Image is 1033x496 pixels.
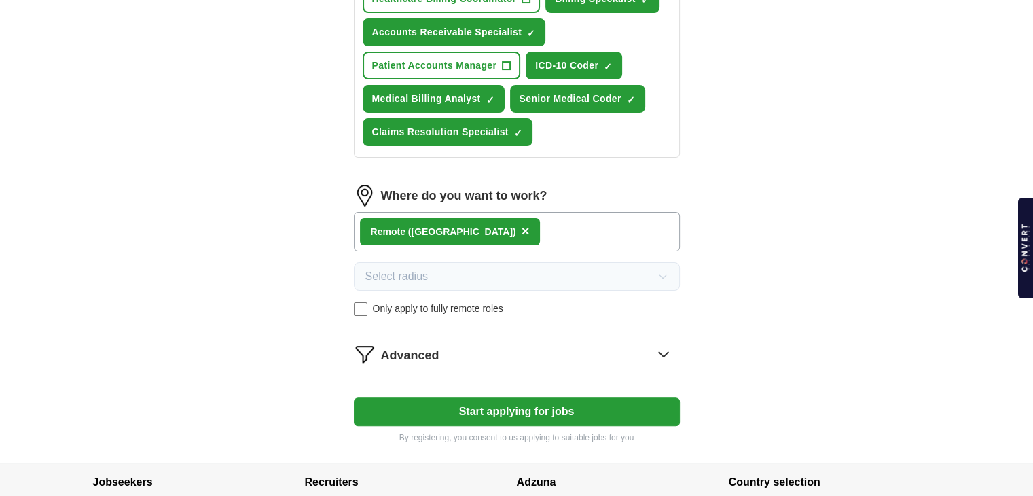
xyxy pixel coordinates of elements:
span: Select radius [365,268,429,285]
span: Senior Medical Coder [520,92,621,106]
img: B2fZQJag41XWAAAAAElFTkSuQmCC [1021,224,1030,271]
span: Claims Resolution Specialist [372,125,509,139]
input: Only apply to fully remote roles [354,302,367,316]
button: Senior Medical Coder✓ [510,85,645,113]
button: Accounts Receivable Specialist✓ [363,18,546,46]
button: Claims Resolution Specialist✓ [363,118,532,146]
button: × [522,222,530,242]
span: Patient Accounts Manager [372,58,497,73]
span: Only apply to fully remote roles [373,302,503,316]
span: ✓ [514,128,522,139]
span: Medical Billing Analyst [372,92,481,106]
span: ✓ [627,94,635,105]
span: Advanced [381,347,439,365]
button: Medical Billing Analyst✓ [363,85,505,113]
span: ICD-10 Coder [535,58,598,73]
span: ✓ [527,28,535,39]
img: location.png [354,185,376,207]
span: ✓ [604,61,612,72]
button: Start applying for jobs [354,397,680,426]
span: × [522,224,530,238]
button: ICD-10 Coder✓ [526,52,622,79]
img: filter [354,343,376,365]
p: By registering, you consent to us applying to suitable jobs for you [354,431,680,444]
label: Where do you want to work? [381,187,547,205]
button: Select radius [354,262,680,291]
span: ✓ [486,94,494,105]
div: Remote ([GEOGRAPHIC_DATA]) [371,225,516,239]
span: Accounts Receivable Specialist [372,25,522,39]
button: Patient Accounts Manager [363,52,521,79]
